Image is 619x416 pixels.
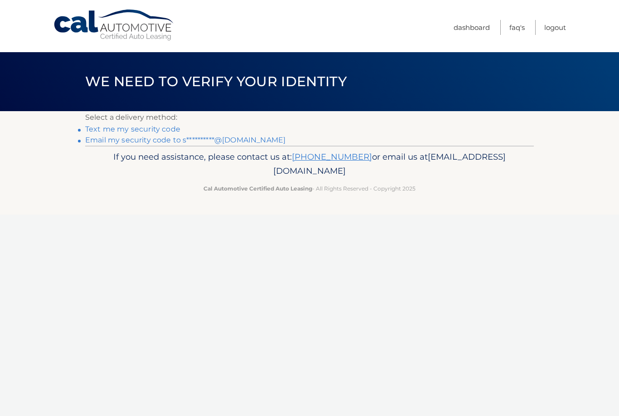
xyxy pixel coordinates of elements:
[85,73,347,90] span: We need to verify your identity
[91,184,528,193] p: - All Rights Reserved - Copyright 2025
[203,185,312,192] strong: Cal Automotive Certified Auto Leasing
[53,9,175,41] a: Cal Automotive
[85,125,180,133] a: Text me my security code
[509,20,525,35] a: FAQ's
[544,20,566,35] a: Logout
[85,111,534,124] p: Select a delivery method:
[292,152,372,162] a: [PHONE_NUMBER]
[454,20,490,35] a: Dashboard
[85,136,285,144] a: Email my security code to s**********@[DOMAIN_NAME]
[91,150,528,179] p: If you need assistance, please contact us at: or email us at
